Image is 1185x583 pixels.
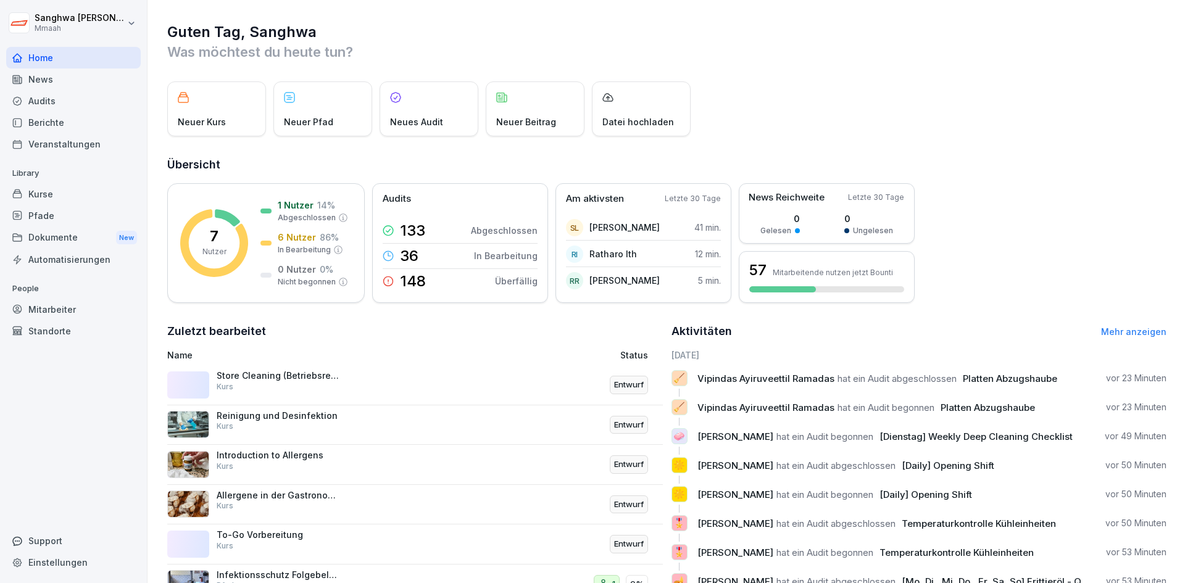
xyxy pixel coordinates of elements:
a: Standorte [6,320,141,342]
p: Nutzer [202,246,227,257]
a: News [6,68,141,90]
p: Nicht begonnen [278,276,336,287]
span: hat ein Audit abgeschlossen [776,518,896,529]
p: vor 49 Minuten [1105,430,1166,442]
p: 1 Nutzer [278,199,314,212]
p: Mitarbeitende nutzen jetzt Bounti [773,268,893,277]
span: Platten Abzugshaube [963,373,1057,384]
span: Vipindas Ayiruveettil Ramadas [697,373,834,384]
span: Vipindas Ayiruveettil Ramadas [697,402,834,413]
p: Name [167,349,478,362]
p: Entwurf [614,458,644,471]
p: Reinigung und Desinfektion [217,410,340,421]
div: New [116,231,137,245]
p: Letzte 30 Tage [665,193,721,204]
p: Library [6,163,141,183]
a: Pfade [6,205,141,226]
p: Neuer Beitrag [496,115,556,128]
p: In Bearbeitung [278,244,331,255]
a: Allergene in der GastronomieKursEntwurf [167,485,663,525]
p: Audits [383,192,411,206]
p: Kurs [217,381,233,392]
span: [Daily] Opening Shift [879,489,972,500]
p: 🎖️ [673,544,685,561]
a: To-Go VorbereitungKursEntwurf [167,524,663,564]
div: SL [566,219,583,236]
h2: Zuletzt bearbeitet [167,323,663,340]
div: RI [566,246,583,263]
p: 0 % [320,263,333,276]
p: Infektionsschutz Folgebelehrung (nach §43 IfSG) [217,569,340,581]
p: Kurs [217,421,233,432]
a: Introduction to AllergensKursEntwurf [167,445,663,485]
p: 86 % [320,231,339,244]
p: 148 [400,274,426,289]
span: hat ein Audit abgeschlossen [776,460,896,471]
span: [PERSON_NAME] [697,460,773,471]
h3: 57 [749,260,767,281]
div: Veranstaltungen [6,133,141,155]
a: Einstellungen [6,552,141,573]
p: Entwurf [614,498,644,511]
h6: [DATE] [671,349,1167,362]
p: Am aktivsten [566,192,624,206]
p: Mmaah [35,24,125,33]
p: Datei hochladen [602,115,674,128]
p: 14 % [317,199,335,212]
p: Kurs [217,500,233,511]
a: Store Cleaning (Betriebsreinigung)KursEntwurf [167,365,663,405]
div: Berichte [6,112,141,133]
h1: Guten Tag, Sanghwa [167,22,1166,42]
p: 7 [210,229,218,244]
a: Kurse [6,183,141,205]
span: hat ein Audit begonnen [838,402,934,413]
p: Introduction to Allergens [217,450,340,461]
h2: Aktivitäten [671,323,732,340]
p: Abgeschlossen [278,212,336,223]
p: Neuer Kurs [178,115,226,128]
span: [Daily] Opening Shift [902,460,994,471]
p: News Reichweite [749,191,825,205]
span: [PERSON_NAME] [697,518,773,529]
p: 5 min. [698,274,721,287]
p: vor 50 Minuten [1105,488,1166,500]
span: hat ein Audit abgeschlossen [838,373,957,384]
p: Überfällig [495,275,538,287]
a: DokumenteNew [6,226,141,249]
a: Audits [6,90,141,112]
p: 0 Nutzer [278,263,316,276]
p: Was möchtest du heute tun? [167,42,1166,62]
span: [PERSON_NAME] [697,489,773,500]
p: Neuer Pfad [284,115,333,128]
p: Sanghwa [PERSON_NAME] [35,13,125,23]
p: Entwurf [614,419,644,431]
p: 133 [400,223,425,238]
span: hat ein Audit begonnen [776,489,873,500]
p: Kurs [217,540,233,552]
span: Temperaturkontrolle Kühleinheiten [902,518,1056,529]
p: vor 23 Minuten [1106,372,1166,384]
p: vor 50 Minuten [1105,517,1166,529]
p: People [6,279,141,299]
p: 0 [760,212,800,225]
p: vor 23 Minuten [1106,401,1166,413]
p: Ratharo Ith [589,247,637,260]
img: dxikevl05c274fqjcx4fmktu.png [167,451,209,478]
p: 0 [844,212,893,225]
p: [PERSON_NAME] [589,274,660,287]
img: hqs2rtymb8uaablm631q6ifx.png [167,411,209,438]
p: 12 min. [695,247,721,260]
p: 36 [400,249,418,263]
p: 6 Nutzer [278,231,316,244]
p: vor 53 Minuten [1106,546,1166,558]
p: Neues Audit [390,115,443,128]
p: Ungelesen [853,225,893,236]
p: Letzte 30 Tage [848,192,904,203]
div: Support [6,530,141,552]
p: Abgeschlossen [471,224,538,237]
